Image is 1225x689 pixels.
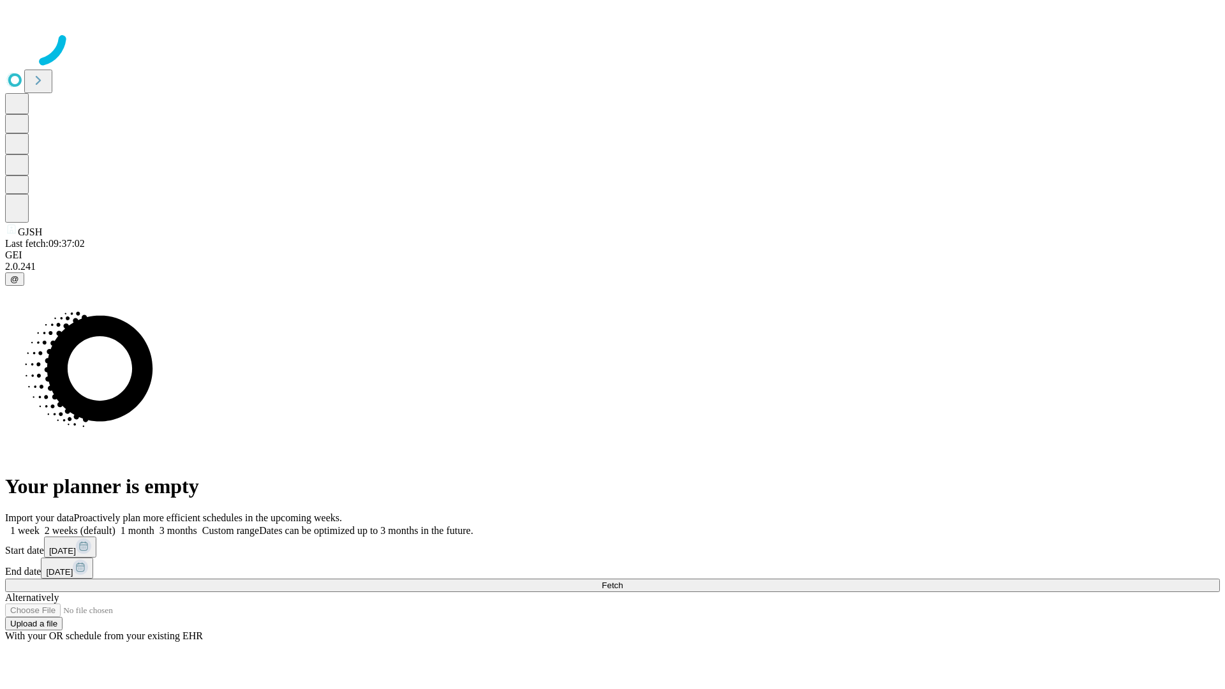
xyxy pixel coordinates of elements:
[10,525,40,536] span: 1 week
[41,558,93,579] button: [DATE]
[5,512,74,523] span: Import your data
[259,525,473,536] span: Dates can be optimized up to 3 months in the future.
[5,261,1220,272] div: 2.0.241
[121,525,154,536] span: 1 month
[5,249,1220,261] div: GEI
[10,274,19,284] span: @
[74,512,342,523] span: Proactively plan more efficient schedules in the upcoming weeks.
[5,558,1220,579] div: End date
[44,537,96,558] button: [DATE]
[45,525,115,536] span: 2 weeks (default)
[160,525,197,536] span: 3 months
[5,630,203,641] span: With your OR schedule from your existing EHR
[602,581,623,590] span: Fetch
[5,579,1220,592] button: Fetch
[5,592,59,603] span: Alternatively
[202,525,259,536] span: Custom range
[5,617,63,630] button: Upload a file
[49,546,76,556] span: [DATE]
[5,238,85,249] span: Last fetch: 09:37:02
[5,537,1220,558] div: Start date
[18,226,42,237] span: GJSH
[5,272,24,286] button: @
[5,475,1220,498] h1: Your planner is empty
[46,567,73,577] span: [DATE]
